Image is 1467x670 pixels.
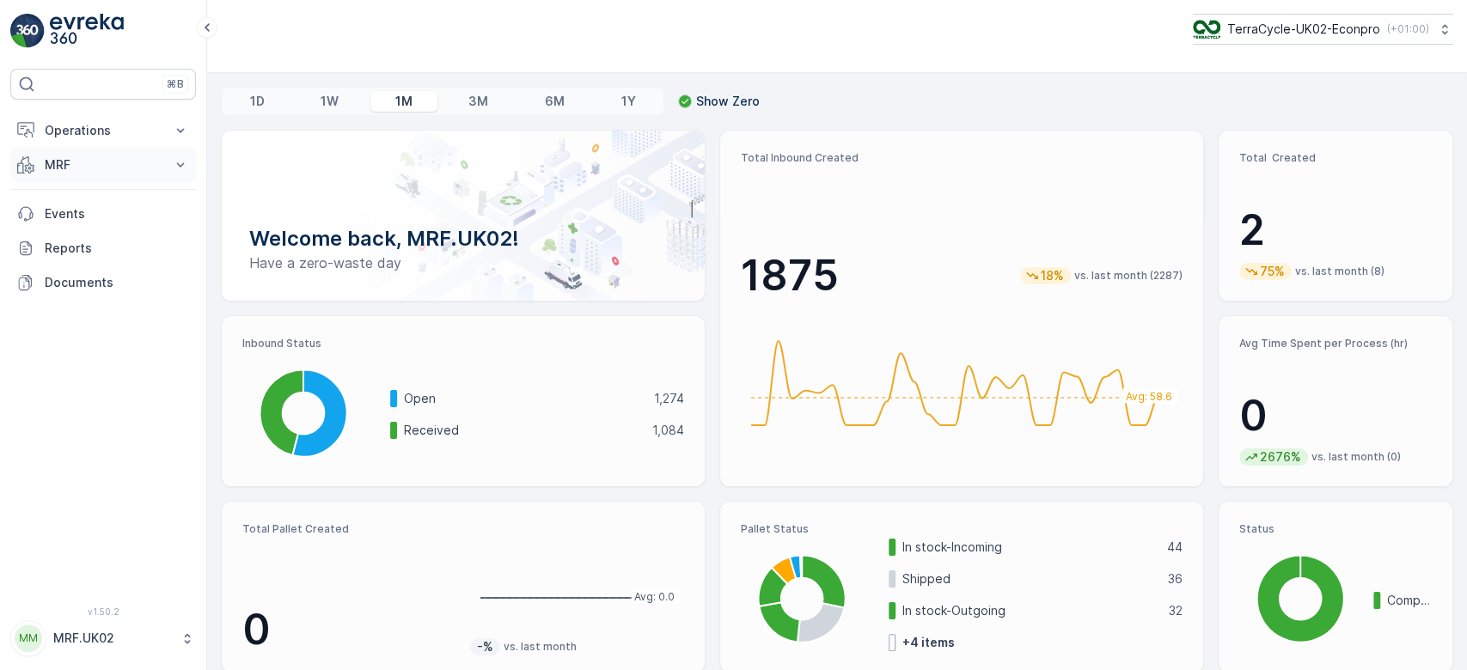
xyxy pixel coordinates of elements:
[741,250,839,301] p: 1875
[902,634,955,651] p: + 4 items
[242,604,456,655] p: 0
[45,122,162,139] p: Operations
[45,274,189,291] p: Documents
[45,156,162,174] p: MRF
[652,422,684,439] p: 1,084
[741,151,1183,165] p: Total Inbound Created
[545,93,565,110] p: 6M
[15,624,42,652] div: MM
[395,93,413,110] p: 1M
[1295,265,1384,278] p: vs. last month (8)
[10,606,196,617] span: v 1.50.2
[1258,263,1287,280] p: 75%
[45,240,189,257] p: Reports
[1193,14,1453,45] button: TerraCycle-UK02-Econpro(+01:00)
[468,93,488,110] p: 3M
[404,390,643,407] p: Open
[1074,269,1183,283] p: vs. last month (2287)
[1039,267,1066,284] p: 18%
[404,422,641,439] p: Received
[1193,20,1220,39] img: terracycle_logo_wKaHoWT.png
[1311,450,1401,464] p: vs. last month (0)
[696,93,760,110] p: Show Zero
[1169,602,1183,619] p: 32
[1239,337,1432,350] p: Avg Time Spent per Process (hr)
[620,93,635,110] p: 1Y
[242,522,456,536] p: Total Pallet Created
[504,640,577,654] p: vs. last month
[1239,151,1432,165] p: Total Created
[1258,448,1303,466] p: 2676%
[10,113,196,148] button: Operations
[902,570,1157,588] p: Shipped
[902,539,1156,556] p: In stock-Incoming
[10,265,196,300] a: Documents
[1227,21,1380,38] p: TerraCycle-UK02-Econpro
[242,337,684,350] p: Inbound Status
[249,225,677,253] p: Welcome back, MRF.UK02!
[654,390,684,407] p: 1,274
[10,197,196,231] a: Events
[53,630,172,647] p: MRF.UK02
[249,253,677,273] p: Have a zero-waste day
[1239,522,1432,536] p: Status
[10,620,196,656] button: MMMRF.UK02
[10,148,196,182] button: MRF
[167,77,184,91] p: ⌘B
[321,93,339,110] p: 1W
[10,14,45,48] img: logo
[1387,592,1432,609] p: Completed
[1239,390,1432,442] p: 0
[45,205,189,222] p: Events
[1387,22,1429,36] p: ( +01:00 )
[250,93,265,110] p: 1D
[1168,570,1183,588] p: 36
[1239,204,1432,256] p: 2
[902,602,1158,619] p: In stock-Outgoing
[1167,539,1183,556] p: 44
[10,231,196,265] a: Reports
[475,638,495,655] p: -%
[741,522,1183,536] p: Pallet Status
[50,14,124,48] img: logo_light-DOdMpM7g.png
